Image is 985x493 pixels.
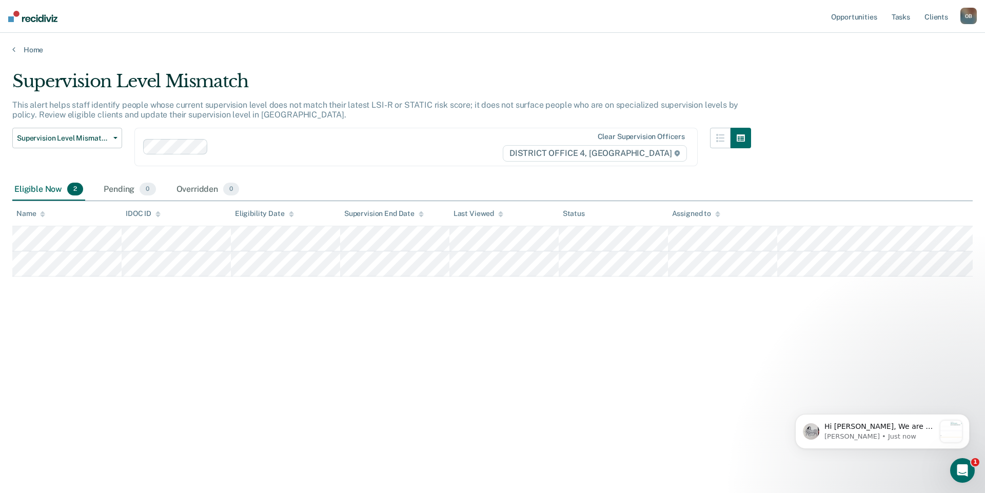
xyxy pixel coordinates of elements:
[8,11,57,22] img: Recidiviz
[17,134,109,143] span: Supervision Level Mismatch
[971,458,979,466] span: 1
[140,183,155,196] span: 0
[235,209,294,218] div: Eligibility Date
[67,183,83,196] span: 2
[16,209,45,218] div: Name
[174,179,242,201] div: Overridden0
[563,209,585,218] div: Status
[102,179,157,201] div: Pending0
[12,71,751,100] div: Supervision Level Mismatch
[344,209,424,218] div: Supervision End Date
[223,183,239,196] span: 0
[672,209,720,218] div: Assigned to
[12,128,122,148] button: Supervision Level Mismatch
[950,458,975,483] iframe: Intercom live chat
[12,100,738,120] p: This alert helps staff identify people whose current supervision level does not match their lates...
[960,8,977,24] div: O B
[503,145,687,162] span: DISTRICT OFFICE 4, [GEOGRAPHIC_DATA]
[126,209,161,218] div: IDOC ID
[12,45,973,54] a: Home
[960,8,977,24] button: OB
[780,393,985,465] iframe: Intercom notifications message
[12,179,85,201] div: Eligible Now2
[454,209,503,218] div: Last Viewed
[598,132,685,141] div: Clear supervision officers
